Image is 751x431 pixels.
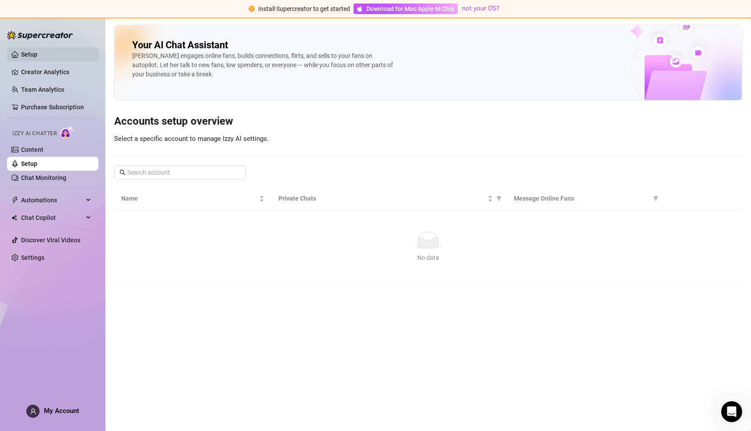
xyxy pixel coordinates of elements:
[60,126,74,139] img: AI Chatter
[514,194,650,203] span: Message Online Fans
[7,31,73,40] img: logo-BBDzfeDw.svg
[11,197,18,204] span: thunderbolt
[21,174,66,181] a: Chat Monitoring
[21,160,37,167] a: Setup
[271,187,507,211] th: Private Chats
[651,192,660,205] span: filter
[21,193,83,207] span: Automations
[357,6,363,12] span: apple
[721,401,742,422] iframe: Intercom live chat
[21,51,37,58] a: Setup
[132,39,228,51] h2: Your AI Chat Assistant
[119,169,126,176] span: search
[114,135,269,143] span: Select a specific account to manage Izzy AI settings.
[30,408,36,415] span: user
[44,407,79,415] span: My Account
[21,86,64,93] a: Team Analytics
[125,253,732,262] div: No data
[606,11,742,100] img: ai-chatter-content-library-cLFOSyPT.png
[21,237,80,244] a: Discover Viral Videos
[496,196,502,201] span: filter
[11,215,17,221] img: Chat Copilot
[114,187,271,211] th: Name
[21,146,43,153] a: Content
[114,115,742,129] h3: Accounts setup overview
[127,168,234,177] input: Search account
[653,196,658,201] span: filter
[121,194,257,203] span: Name
[21,104,84,111] a: Purchase Subscription
[21,65,91,79] a: Creator Analytics
[258,5,350,12] span: Install Supercreator to get started
[354,4,458,14] a: Download for Mac Apple M Chip
[462,4,499,12] a: not your OS?
[132,51,396,79] div: [PERSON_NAME] engages online fans, builds connections, flirts, and sells to your fans on autopilo...
[366,4,455,14] span: Download for Mac Apple M Chip
[278,194,486,203] span: Private Chats
[495,192,503,205] span: filter
[21,254,44,261] a: Settings
[12,129,57,138] span: Izzy AI Chatter
[21,211,83,225] span: Chat Copilot
[249,6,255,12] span: exclamation-circle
